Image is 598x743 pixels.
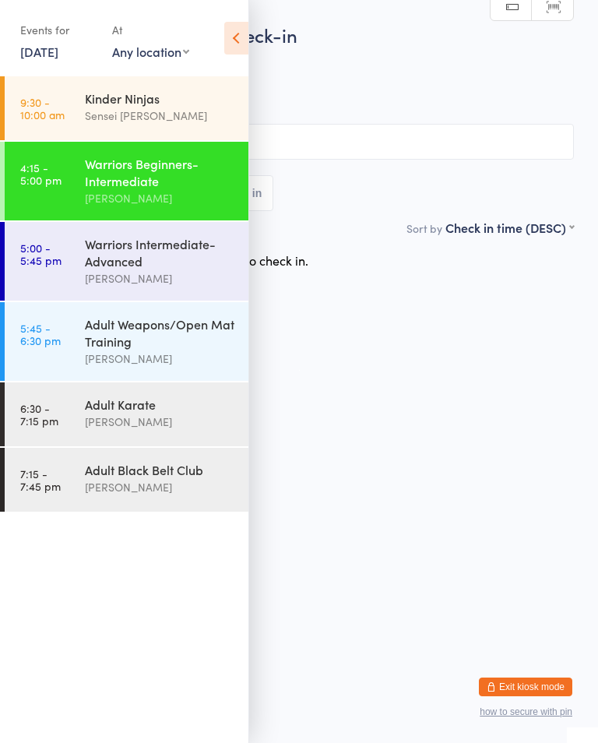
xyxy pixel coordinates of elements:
time: 7:15 - 7:45 pm [20,467,61,492]
a: 5:45 -6:30 pmAdult Weapons/Open Mat Training[PERSON_NAME] [5,302,248,381]
label: Sort by [406,220,442,236]
a: [DATE] [20,43,58,60]
time: 9:30 - 10:00 am [20,96,65,121]
span: Mount [PERSON_NAME] [24,86,574,102]
div: Adult Karate [85,396,235,413]
div: [PERSON_NAME] [85,350,235,368]
span: [DATE] 4:15pm [24,55,550,71]
div: Check in time (DESC) [445,219,574,236]
a: 9:30 -10:00 amKinder NinjasSensei [PERSON_NAME] [5,76,248,140]
button: Exit kiosk mode [479,678,572,696]
time: 5:00 - 5:45 pm [20,241,62,266]
div: Warriors Beginners-Intermediate [85,155,235,189]
time: 6:30 - 7:15 pm [20,402,58,427]
a: 5:00 -5:45 pmWarriors Intermediate-Advanced[PERSON_NAME] [5,222,248,301]
span: [PERSON_NAME] [24,71,550,86]
div: [PERSON_NAME] [85,189,235,207]
div: [PERSON_NAME] [85,413,235,431]
div: Kinder Ninjas [85,90,235,107]
time: 5:45 - 6:30 pm [20,322,61,347]
time: 4:15 - 5:00 pm [20,161,62,186]
div: [PERSON_NAME] [85,269,235,287]
div: Sensei [PERSON_NAME] [85,107,235,125]
a: 4:15 -5:00 pmWarriors Beginners-Intermediate[PERSON_NAME] [5,142,248,220]
div: Any location [112,43,189,60]
a: 7:15 -7:45 pmAdult Black Belt Club[PERSON_NAME] [5,448,248,512]
div: Events for [20,17,97,43]
div: Adult Weapons/Open Mat Training [85,315,235,350]
div: Warriors Intermediate-Advanced [85,235,235,269]
input: Search [24,124,574,160]
div: At [112,17,189,43]
h2: Warriors Beginners-I… Check-in [24,22,574,48]
div: [PERSON_NAME] [85,478,235,496]
button: how to secure with pin [480,706,572,717]
div: Adult Black Belt Club [85,461,235,478]
a: 6:30 -7:15 pmAdult Karate[PERSON_NAME] [5,382,248,446]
